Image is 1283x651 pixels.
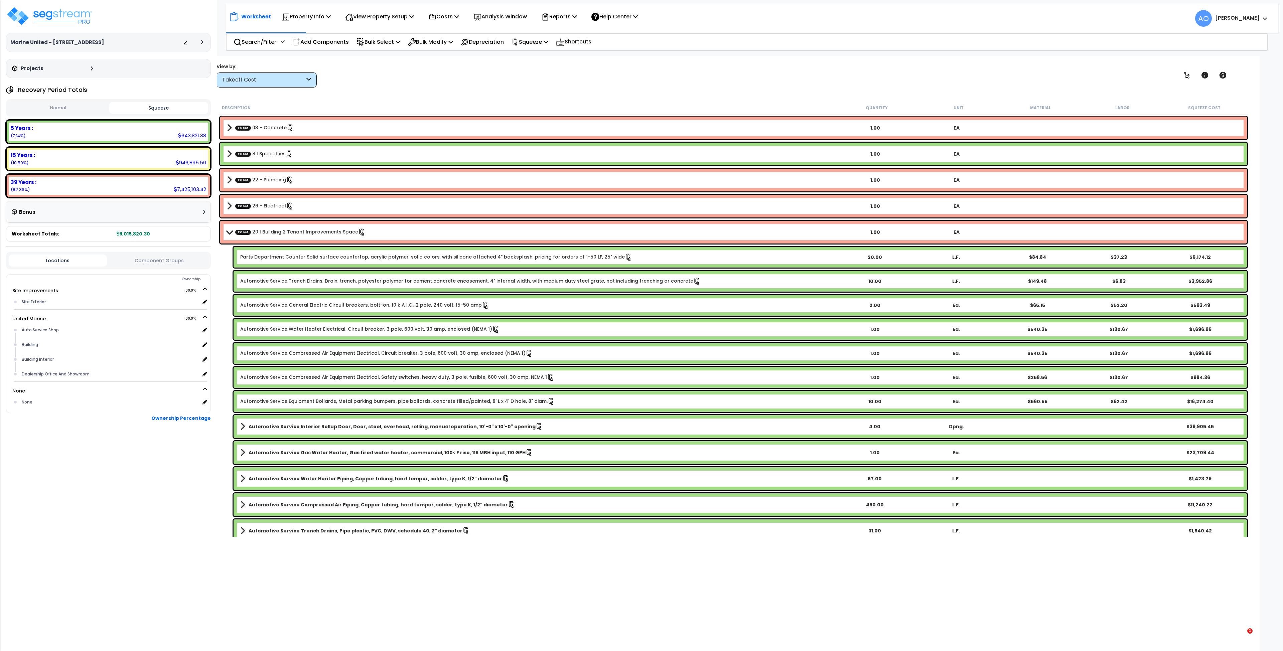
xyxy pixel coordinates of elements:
a: Custom Item [235,228,366,236]
p: Analysis Window [473,12,527,21]
a: Site Improvements 100.0% [12,287,58,294]
p: Search/Filter [234,37,276,46]
div: Takeoff Cost [222,76,305,84]
a: Individual Item [240,254,632,261]
div: Add Components [289,34,352,50]
b: Automotive Service Water Heater Piping, Copper tubing, hard temper, solder, type K, 1/2" diameter [249,475,502,482]
p: Help Center [591,12,638,21]
div: L.F. [916,501,996,508]
div: 10.00 [835,398,915,405]
small: Unit [954,105,964,111]
a: None [12,387,25,394]
p: Depreciation [461,37,504,46]
div: $540.35 [998,350,1078,357]
div: $62.42 [1079,398,1159,405]
div: 7,425,103.42 [174,186,206,193]
div: $39,905.45 [1160,423,1240,430]
b: [PERSON_NAME] [1215,14,1260,21]
h3: Bonus [19,209,35,215]
div: L.F. [916,278,996,285]
a: Individual Item [240,374,554,381]
p: Squeeze [512,37,548,46]
a: Individual Item [240,326,500,333]
div: 4.00 [835,423,915,430]
img: logo_pro_r.png [6,6,93,26]
a: Assembly Title [240,474,834,483]
div: $130.67 [1079,374,1159,381]
small: Material [1030,105,1051,111]
div: $11,240.22 [1160,501,1240,508]
a: Custom Item [235,124,294,132]
p: Add Components [292,37,349,46]
p: Worksheet [241,12,271,21]
b: 9,015,820.30 [117,230,150,237]
span: TCost [235,229,251,234]
div: 1.00 [835,229,916,235]
a: Custom Item [235,150,293,158]
span: Worksheet Totals: [12,230,59,237]
button: Locations [9,255,107,267]
b: Automotive Service Compressed Air Piping, Copper tubing, hard temper, solder, type K, 1/2" diameter [249,501,508,508]
div: L.F. [916,527,996,534]
small: Description [222,105,251,111]
div: Auto Service Shop [20,326,200,334]
div: 57.00 [835,475,915,482]
small: Squeeze Cost [1188,105,1221,111]
b: Automotive Service Trench Drains, Pipe plastic, PVC, DWV, schedule 40, 2" diameter [249,527,462,534]
div: $984.36 [1160,374,1240,381]
span: TCost [235,125,251,130]
div: Building [20,341,200,349]
small: Labor [1115,105,1130,111]
a: Assembly Title [240,526,834,535]
div: Ea. [916,449,996,456]
div: Dealership Office And Showroom [20,370,200,378]
p: Reports [541,12,577,21]
a: Individual Item [240,278,701,285]
a: United Marine 100.0% [12,315,46,322]
b: 5 Years : [11,125,33,132]
div: Ea. [916,398,996,405]
a: Assembly Title [240,500,834,509]
div: EA [916,125,997,131]
h3: Marine United - [STREET_ADDRESS] [10,39,104,46]
div: 1.00 [835,125,916,131]
b: Ownership Percentage [151,415,211,422]
div: Ownership [20,275,210,283]
b: 39 Years : [11,179,36,186]
div: L.F. [916,254,996,261]
div: $540.35 [998,326,1078,333]
div: $37.23 [1079,254,1159,261]
div: $149.48 [998,278,1078,285]
div: $3,952.86 [1160,278,1240,285]
div: 31.00 [835,527,915,534]
a: Individual Item [240,302,489,309]
div: 10.00 [835,278,915,285]
p: Bulk Select [357,37,400,46]
div: EA [916,151,997,157]
small: 10.502599564046854% [11,160,28,166]
div: $23,709.44 [1160,449,1240,456]
div: Site Exterior [20,298,200,306]
span: TCost [235,177,251,182]
div: EA [916,229,997,235]
div: Depreciation [457,34,508,50]
p: Property Info [282,12,331,21]
div: 946,895.50 [176,159,206,166]
div: 1.00 [835,151,916,157]
div: $1,696.96 [1160,350,1240,357]
h4: Recovery Period Totals [18,87,87,93]
div: 1.00 [835,374,915,381]
div: 643,821.38 [178,132,206,139]
div: Ea. [916,302,996,309]
b: Automotive Service Interior Rollup Door, Door, steel, overhead, rolling, manual operation, 10'-0"... [249,423,536,430]
div: $6.83 [1079,278,1159,285]
small: 7.14101832770398% [11,133,25,139]
small: Quantity [866,105,888,111]
span: 100.0% [184,287,202,295]
div: EA [916,203,997,209]
div: 2.00 [835,302,915,309]
div: 450.00 [835,501,915,508]
div: $130.67 [1079,326,1159,333]
p: Costs [428,12,459,21]
span: TCost [235,203,251,208]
